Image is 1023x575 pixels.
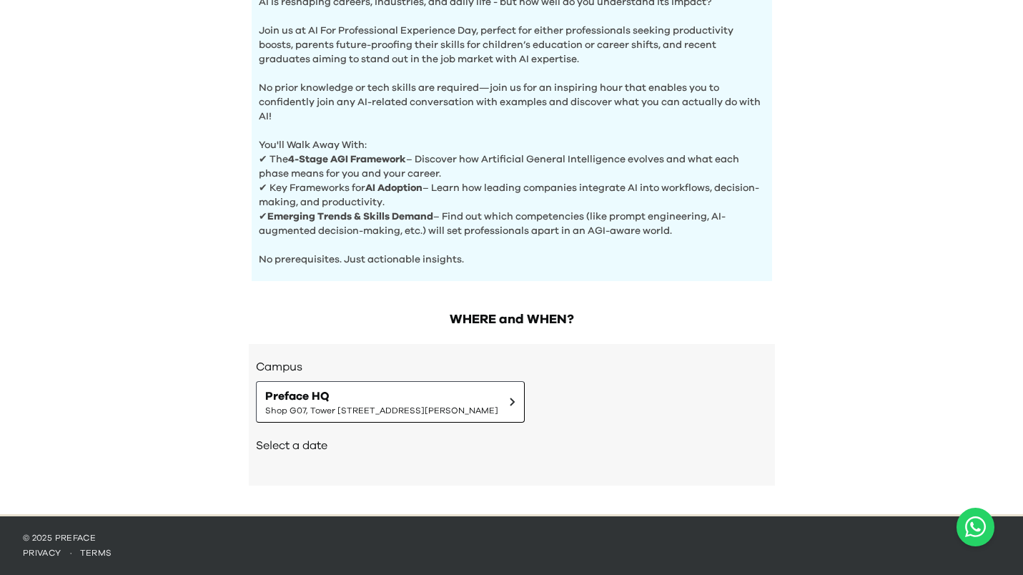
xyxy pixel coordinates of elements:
[259,67,765,124] p: No prior knowledge or tech skills are required—join us for an inspiring hour that enables you to ...
[80,549,112,557] a: terms
[259,181,765,210] p: ✔ Key Frameworks for – Learn how leading companies integrate AI into workflows, decision-making, ...
[267,212,433,222] b: Emerging Trends & Skills Demand
[61,549,80,557] span: ·
[259,152,765,181] p: ✔ The – Discover how Artificial General Intelligence evolves and what each phase means for you an...
[256,437,768,454] h2: Select a date
[23,532,1000,544] p: © 2025 Preface
[265,405,498,416] span: Shop G07, Tower [STREET_ADDRESS][PERSON_NAME]
[259,9,765,67] p: Join us at AI For Professional Experience Day, perfect for either professionals seeking productiv...
[259,238,765,267] p: No prerequisites. Just actionable insights.
[957,508,994,546] button: Open WhatsApp chat
[249,310,775,330] h2: WHERE and WHEN?
[256,358,768,375] h3: Campus
[365,183,422,193] b: AI Adoption
[256,381,525,423] button: Preface HQShop G07, Tower [STREET_ADDRESS][PERSON_NAME]
[259,210,765,238] p: ✔ – Find out which competencies (like prompt engineering, AI-augmented decision-making, etc.) wil...
[957,508,994,546] a: Chat with us on WhatsApp
[259,124,765,152] p: You'll Walk Away With:
[288,154,406,164] b: 4-Stage AGI Framework
[265,388,498,405] span: Preface HQ
[23,549,61,557] a: privacy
